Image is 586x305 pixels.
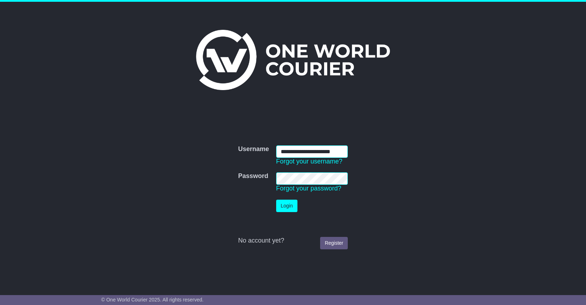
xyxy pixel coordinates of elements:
[238,145,269,153] label: Username
[320,237,348,249] a: Register
[101,297,204,303] span: © One World Courier 2025. All rights reserved.
[196,30,390,90] img: One World
[276,200,297,212] button: Login
[276,185,341,192] a: Forgot your password?
[276,158,342,165] a: Forgot your username?
[238,237,348,245] div: No account yet?
[238,172,268,180] label: Password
